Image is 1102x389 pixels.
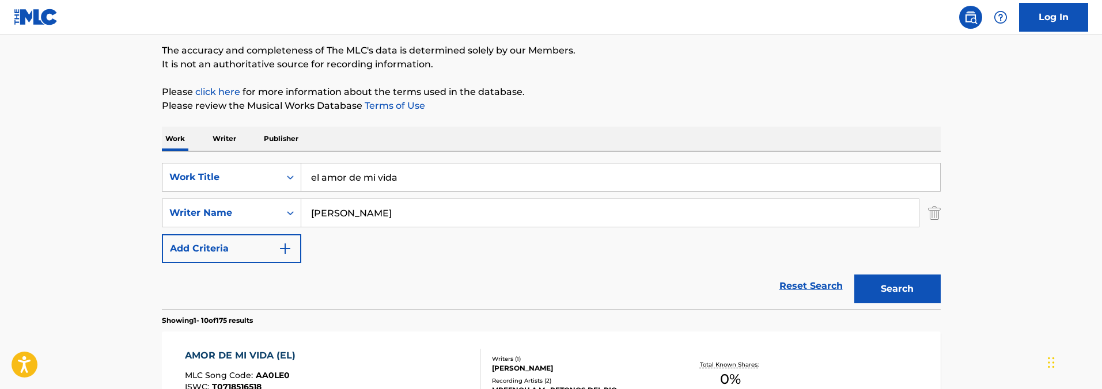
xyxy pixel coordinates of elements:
p: Total Known Shares: [700,360,762,369]
div: Writer Name [169,206,273,220]
div: Drag [1048,345,1055,380]
span: AA0LE0 [256,370,290,380]
a: Reset Search [774,273,849,299]
span: MLC Song Code : [185,370,256,380]
p: Showing 1 - 10 of 175 results [162,315,253,326]
p: Please for more information about the terms used in the database. [162,85,941,99]
img: help [994,10,1008,24]
img: MLC Logo [14,9,58,25]
img: 9d2ae6d4665cec9f34b9.svg [278,242,292,255]
form: Search Form [162,163,941,309]
iframe: Chat Widget [1044,334,1102,389]
a: Terms of Use [362,100,425,111]
img: Delete Criterion [928,199,941,227]
a: click here [195,86,240,97]
button: Search [854,274,941,303]
p: It is not an authoritative source for recording information. [162,58,941,71]
div: AMOR DE MI VIDA (EL) [185,349,301,363]
div: Writers ( 1 ) [492,354,666,363]
div: Help [989,6,1012,29]
button: Add Criteria [162,234,301,263]
p: Work [162,127,188,151]
p: Publisher [260,127,302,151]
div: [PERSON_NAME] [492,363,666,373]
p: Please review the Musical Works Database [162,99,941,113]
a: Public Search [959,6,982,29]
p: Writer [209,127,240,151]
p: The accuracy and completeness of The MLC's data is determined solely by our Members. [162,44,941,58]
div: Work Title [169,170,273,184]
div: Recording Artists ( 2 ) [492,376,666,385]
img: search [964,10,978,24]
a: Log In [1019,3,1088,32]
